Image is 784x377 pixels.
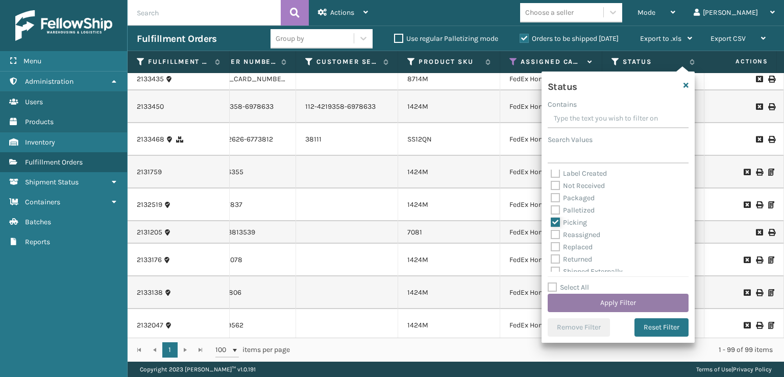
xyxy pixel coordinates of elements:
[194,68,296,90] td: [CREDIT_CARD_NUMBER]
[407,75,428,83] a: 8714M
[140,362,256,377] p: Copyright 2023 [PERSON_NAME]™ v 1.0.191
[137,255,162,265] a: 2133176
[25,98,43,106] span: Users
[551,243,593,251] label: Replaced
[500,276,602,309] td: FedEx Home Delivery
[407,135,432,144] a: SS12QN
[500,309,602,342] td: FedEx Home Delivery
[768,136,774,143] i: Print Label
[194,221,296,244] td: 6395203813539
[744,289,750,296] i: Request to Be Cancelled
[296,90,398,123] td: 112-4219358-6978633
[137,33,216,45] h3: Fulfillment Orders
[548,110,689,128] input: Type the text you wish to filter on
[756,136,762,143] i: Request to Be Cancelled
[137,167,162,177] a: 2131759
[194,156,296,188] td: 1008686355
[551,169,607,178] label: Label Created
[500,68,602,90] td: FedEx Home Delivery
[137,134,164,145] a: 2133468
[162,342,178,358] a: 1
[551,181,605,190] label: Not Received
[640,34,681,43] span: Export to .xls
[330,8,354,17] span: Actions
[768,289,774,296] i: Print Packing Slip
[756,76,762,83] i: Request to Be Cancelled
[276,33,304,44] div: Group by
[407,321,428,329] a: 1424M
[710,34,746,43] span: Export CSV
[500,188,602,221] td: FedEx Home Delivery
[768,229,774,236] i: Print Label
[756,289,762,296] i: Print Label
[25,218,51,226] span: Batches
[744,322,750,329] i: Request to Be Cancelled
[15,10,112,41] img: logo
[25,238,50,246] span: Reports
[551,194,595,202] label: Packaged
[634,318,689,337] button: Reset Filter
[638,8,655,17] span: Mode
[548,283,589,292] label: Select All
[551,255,592,264] label: Returned
[137,200,162,210] a: 2132519
[419,57,480,66] label: Product SKU
[768,76,774,83] i: Print Label
[500,221,602,244] td: FedEx Home Delivery
[548,134,593,145] label: Search Values
[551,218,587,227] label: Picking
[551,206,595,215] label: Palletized
[407,102,428,111] a: 1424M
[548,294,689,312] button: Apply Filter
[25,117,54,126] span: Products
[194,244,296,276] td: 1009226078
[756,169,762,176] i: Print Label
[525,7,574,18] div: Choose a seller
[137,288,163,298] a: 2133138
[551,267,623,276] label: Shipped Externally
[744,169,750,176] i: Request to Be Cancelled
[148,57,210,66] label: Fulfillment Order Id
[696,362,772,377] div: |
[137,320,163,331] a: 2132047
[137,227,162,238] a: 2131205
[194,188,296,221] td: 1008997837
[500,244,602,276] td: FedEx Home Delivery
[407,228,422,237] a: 7081
[756,256,762,264] i: Print Label
[394,34,498,43] label: Use regular Palletizing mode
[407,255,428,264] a: 1424M
[744,201,750,208] i: Request to Be Cancelled
[548,99,577,110] label: Contains
[756,229,762,236] i: Request to Be Cancelled
[520,34,619,43] label: Orders to be shipped [DATE]
[744,256,750,264] i: Request to Be Cancelled
[25,138,55,147] span: Inventory
[194,90,296,123] td: 112-4219358-6978633
[756,322,762,329] i: Print Label
[703,53,774,70] span: Actions
[23,57,41,65] span: Menu
[25,198,60,206] span: Containers
[214,57,276,66] label: Order Number
[137,102,164,112] a: 2133450
[215,345,231,355] span: 100
[194,276,296,309] td: 1009214806
[696,366,731,373] a: Terms of Use
[521,57,582,66] label: Assigned Carrier Service
[407,288,428,297] a: 1424M
[25,158,83,167] span: Fulfillment Orders
[548,78,577,93] h4: Status
[25,77,73,86] span: Administration
[407,168,428,176] a: 1424M
[304,345,773,355] div: 1 - 99 of 99 items
[137,74,164,84] a: 2133435
[194,123,296,156] td: 113-8962626-6773812
[768,201,774,208] i: Print Packing Slip
[500,123,602,156] td: FedEx Home Delivery
[733,366,772,373] a: Privacy Policy
[768,256,774,264] i: Print Packing Slip
[623,57,684,66] label: Status
[194,309,296,342] td: 1008849562
[551,230,600,239] label: Reassigned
